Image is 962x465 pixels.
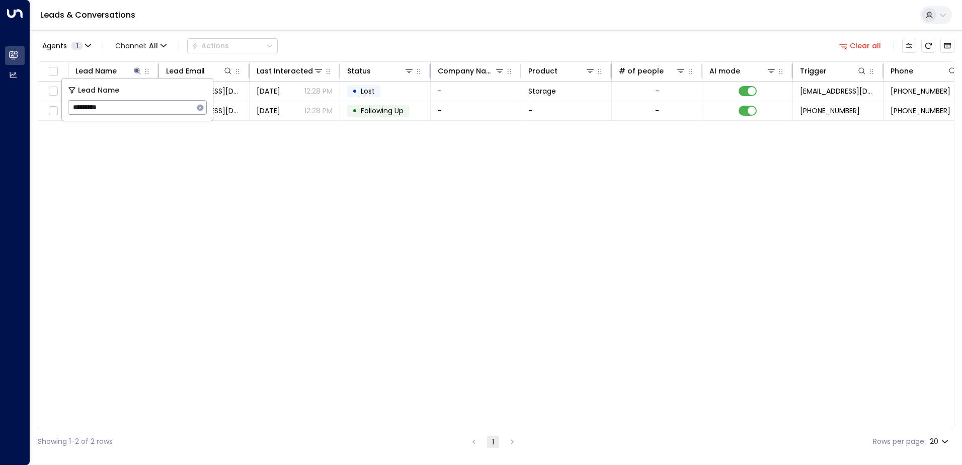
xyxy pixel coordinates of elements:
[800,86,876,96] span: leads@space-station.co.uk
[257,86,280,96] span: Aug 20, 2025
[47,85,59,98] span: Toggle select row
[528,86,556,96] span: Storage
[149,42,158,50] span: All
[873,436,926,447] label: Rows per page:
[431,101,521,120] td: -
[361,106,404,116] span: Following Up
[166,65,205,77] div: Lead Email
[352,102,357,119] div: •
[257,106,280,116] span: Aug 16, 2025
[257,65,313,77] div: Last Interacted
[78,85,119,96] span: Lead Name
[921,39,935,53] span: Refresh
[75,65,117,77] div: Lead Name
[40,9,135,21] a: Leads & Conversations
[304,106,333,116] p: 12:28 PM
[655,86,659,96] div: -
[891,86,950,96] span: +447415651322
[800,65,867,77] div: Trigger
[187,38,278,53] div: Button group with a nested menu
[655,106,659,116] div: -
[891,65,957,77] div: Phone
[800,106,860,116] span: +447415651322
[619,65,664,77] div: # of people
[940,39,954,53] button: Archived Leads
[47,65,59,78] span: Toggle select all
[891,106,950,116] span: +447415651322
[930,434,950,449] div: 20
[192,41,229,50] div: Actions
[361,86,375,96] span: Lost
[528,65,595,77] div: Product
[71,42,83,50] span: 1
[304,86,333,96] p: 12:28 PM
[528,65,557,77] div: Product
[891,65,913,77] div: Phone
[709,65,776,77] div: AI mode
[835,39,886,53] button: Clear all
[619,65,686,77] div: # of people
[352,83,357,100] div: •
[709,65,740,77] div: AI mode
[42,42,67,49] span: Agents
[75,65,142,77] div: Lead Name
[487,436,499,448] button: page 1
[111,39,171,53] span: Channel:
[521,101,612,120] td: -
[438,65,505,77] div: Company Name
[111,39,171,53] button: Channel:All
[38,39,95,53] button: Agents1
[38,436,113,447] div: Showing 1-2 of 2 rows
[257,65,324,77] div: Last Interacted
[187,38,278,53] button: Actions
[47,105,59,117] span: Toggle select row
[902,39,916,53] button: Customize
[800,65,827,77] div: Trigger
[166,65,233,77] div: Lead Email
[438,65,495,77] div: Company Name
[467,435,519,448] nav: pagination navigation
[347,65,371,77] div: Status
[431,82,521,101] td: -
[347,65,414,77] div: Status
